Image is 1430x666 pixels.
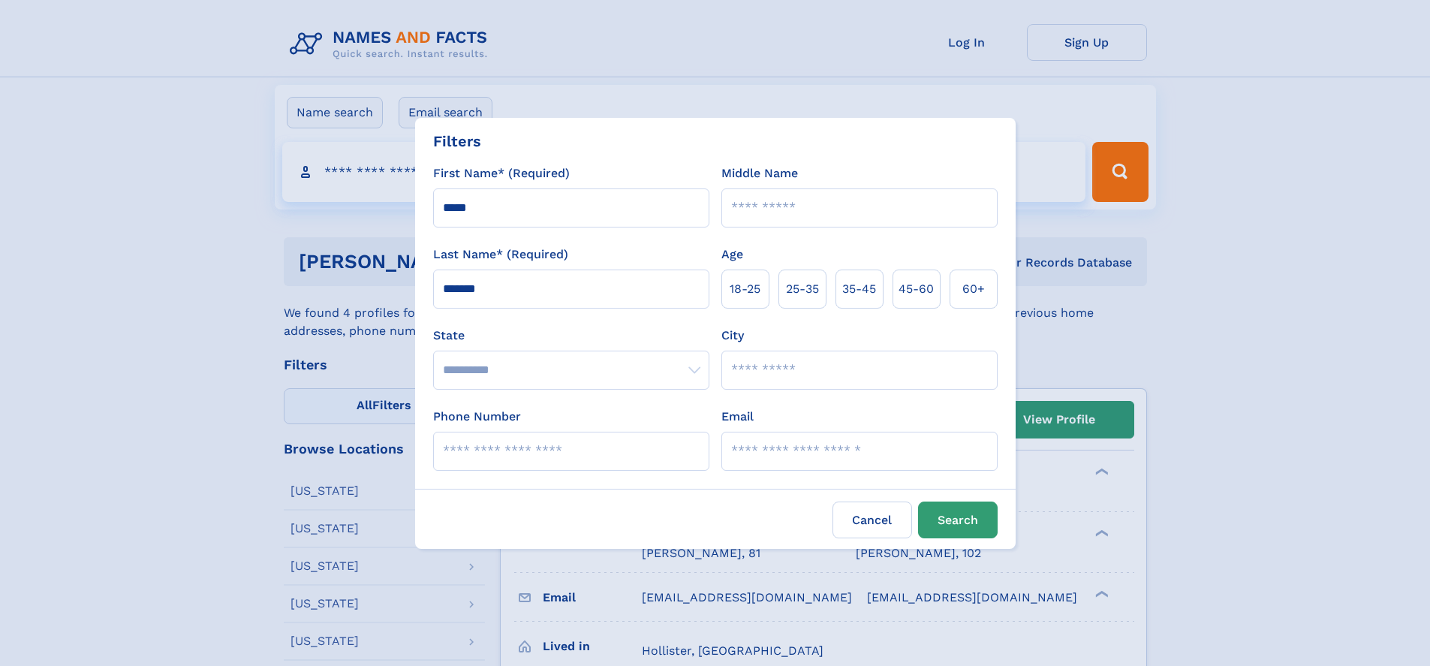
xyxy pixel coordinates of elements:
label: City [721,327,744,345]
label: Middle Name [721,164,798,182]
label: Cancel [832,502,912,538]
label: Email [721,408,754,426]
label: State [433,327,709,345]
button: Search [918,502,998,538]
label: First Name* (Required) [433,164,570,182]
span: 45‑60 [899,280,934,298]
label: Age [721,246,743,264]
span: 60+ [962,280,985,298]
span: 35‑45 [842,280,876,298]
label: Last Name* (Required) [433,246,568,264]
label: Phone Number [433,408,521,426]
div: Filters [433,130,481,152]
span: 25‑35 [786,280,819,298]
span: 18‑25 [730,280,760,298]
